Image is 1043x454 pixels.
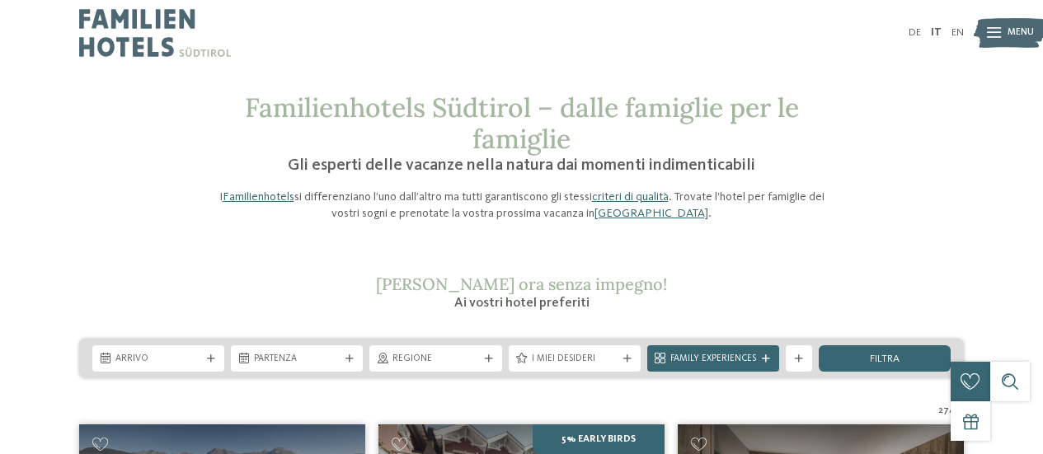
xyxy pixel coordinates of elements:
[209,189,835,222] p: I si differenziano l’uno dall’altro ma tutti garantiscono gli stessi . Trovate l’hotel per famigl...
[454,297,590,310] span: Ai vostri hotel preferiti
[949,405,953,418] span: /
[376,274,667,294] span: [PERSON_NAME] ora senza impegno!
[115,353,201,366] span: Arrivo
[870,354,900,365] span: filtra
[245,91,799,156] span: Familienhotels Südtirol – dalle famiglie per le famiglie
[1008,26,1034,40] span: Menu
[254,353,340,366] span: Partenza
[223,191,294,203] a: Familienhotels
[288,157,755,174] span: Gli esperti delle vacanze nella natura dai momenti indimenticabili
[592,191,669,203] a: criteri di qualità
[951,27,964,38] a: EN
[594,208,708,219] a: [GEOGRAPHIC_DATA]
[931,27,942,38] a: IT
[670,353,756,366] span: Family Experiences
[532,353,618,366] span: I miei desideri
[909,27,921,38] a: DE
[938,405,949,418] span: 27
[392,353,478,366] span: Regione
